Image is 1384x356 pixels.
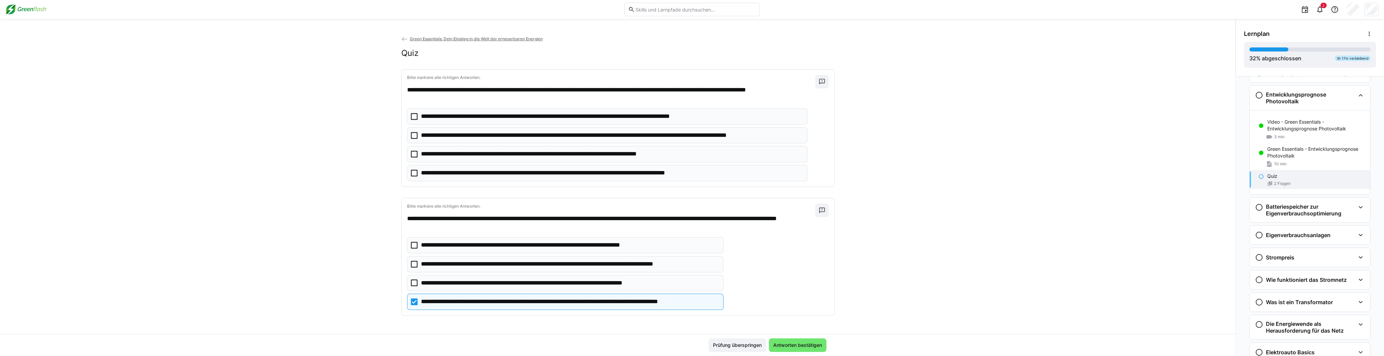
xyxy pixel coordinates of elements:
[401,36,543,41] a: Green Essentials: Dein Einstieg in die Welt der erneuerbaren Energien
[407,75,816,80] p: Bitte markiere alle richtigen Antworten.
[1266,254,1294,261] h3: Strompreis
[1266,349,1315,356] h3: Elektroauto Basics
[1267,119,1365,132] p: Video - Green Essentials - Entwicklungsprognose Photovoltaik
[1267,146,1365,159] p: Green Essentials - Entwicklungsprognose Photovoltaik
[1274,161,1287,167] span: 10 min
[401,48,419,58] h2: Quiz
[1249,54,1301,62] div: % abgeschlossen
[1266,91,1355,105] h3: Entwicklungsprognose Photovoltaik
[772,342,823,349] span: Antworten bestätigen
[407,204,816,209] p: Bitte markiere alle richtigen Antworten.
[769,338,826,352] button: Antworten bestätigen
[1335,56,1370,61] div: 3h 17m verbleibend
[635,6,756,13] input: Skills und Lernpfade durchsuchen…
[1274,134,1285,140] span: 3 min
[709,338,766,352] button: Prüfung überspringen
[409,36,542,41] span: Green Essentials: Dein Einstieg in die Welt der erneuerbaren Energien
[1266,299,1333,306] h3: Was ist ein Transformator
[1266,276,1347,283] h3: Wie funktioniert das Stromnetz
[1266,203,1355,217] h3: Batteriespeicher zur Eigenverbrauchsoptimierung
[1274,181,1291,186] span: 2 Fragen
[1267,173,1277,180] p: Quiz
[1322,3,1324,7] span: 2
[1266,320,1355,334] h3: Die Energiewende als Herausforderung für das Netz
[712,342,763,349] span: Prüfung überspringen
[1249,55,1256,62] span: 32
[1266,232,1331,238] h3: Eigenverbrauchsanlagen
[1244,30,1270,38] span: Lernplan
